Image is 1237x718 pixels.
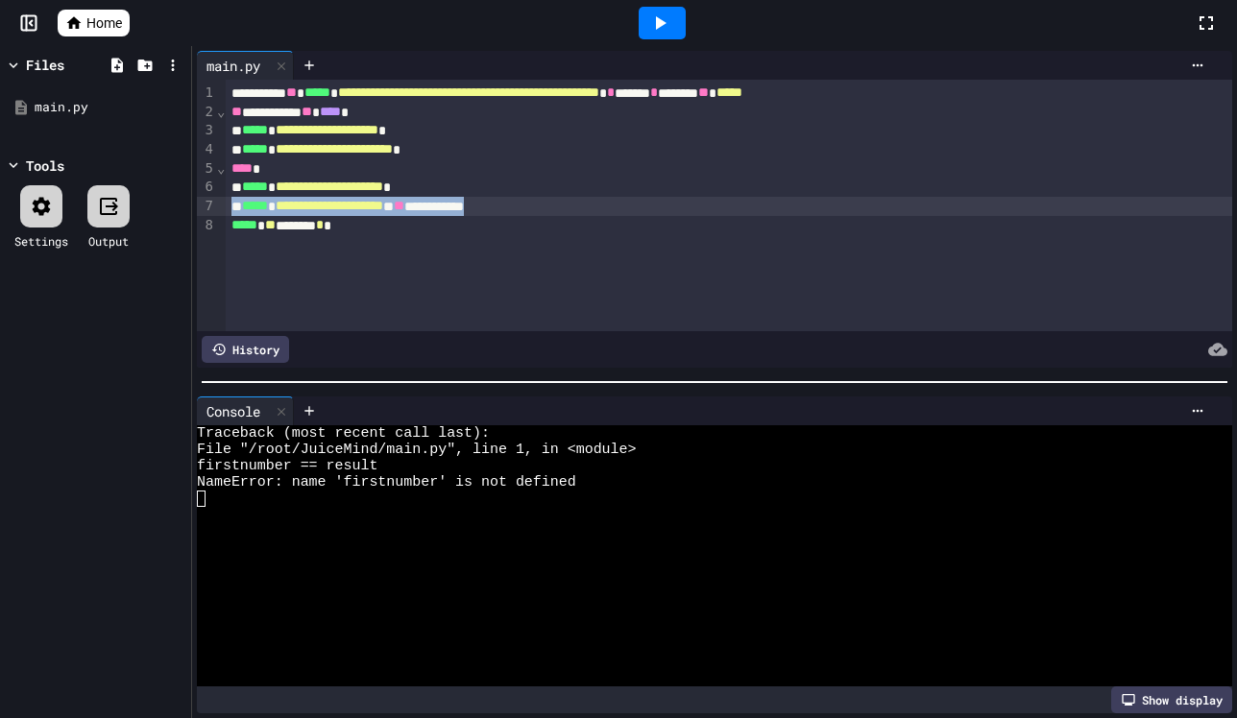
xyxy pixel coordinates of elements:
[197,178,216,197] div: 6
[86,13,122,33] span: Home
[26,156,64,176] div: Tools
[35,98,184,117] div: main.py
[197,103,216,122] div: 2
[58,10,130,36] a: Home
[197,140,216,159] div: 4
[197,51,294,80] div: main.py
[197,159,216,179] div: 5
[197,401,270,421] div: Console
[197,84,216,103] div: 1
[14,232,68,250] div: Settings
[216,160,226,176] span: Fold line
[216,104,226,119] span: Fold line
[26,55,64,75] div: Files
[197,197,216,216] div: 7
[197,396,294,425] div: Console
[197,56,270,76] div: main.py
[197,458,377,474] span: firstnumber == result
[88,232,129,250] div: Output
[197,425,490,442] span: Traceback (most recent call last):
[197,216,216,235] div: 8
[197,442,636,458] span: File "/root/JuiceMind/main.py", line 1, in <module>
[197,474,576,491] span: NameError: name 'firstnumber' is not defined
[202,336,289,363] div: History
[197,121,216,140] div: 3
[1111,686,1232,713] div: Show display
